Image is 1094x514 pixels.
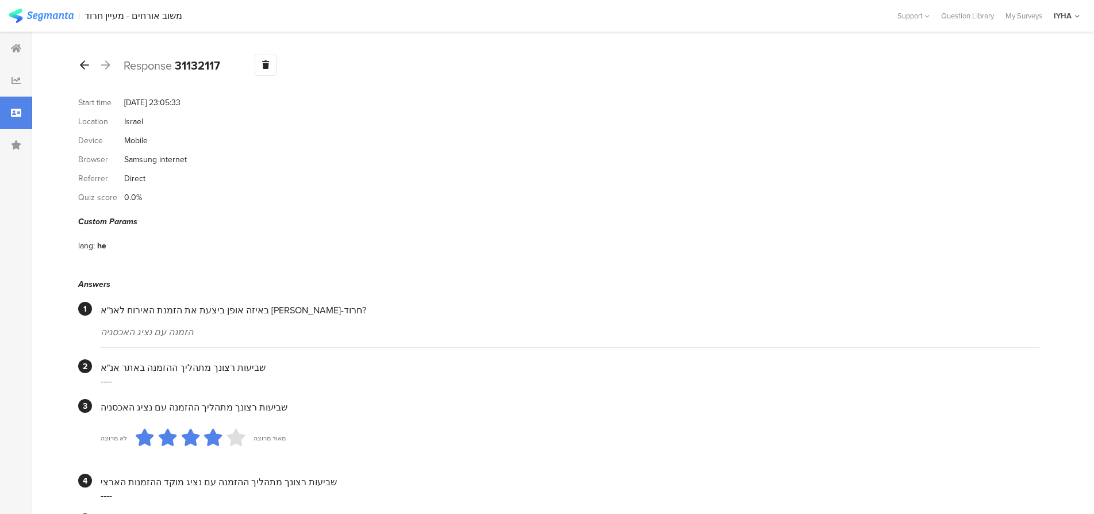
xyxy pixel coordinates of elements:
[78,399,92,413] div: 3
[9,9,74,23] img: segmanta logo
[78,116,124,128] div: Location
[101,434,127,443] div: לא מרוצה
[78,172,124,185] div: Referrer
[101,304,1039,317] div: באיזה אופן ביצעת את הזמנת האירוח לאנ"א [PERSON_NAME]-חרוד?
[1000,10,1048,21] a: My Surveys
[175,57,220,74] b: 31132117
[101,374,1039,388] div: ----
[101,361,1039,374] div: שביעות רצונך מתהליך ההזמנה באתר אנ"א
[124,97,181,109] div: [DATE] 23:05:33
[78,474,92,488] div: 4
[124,154,187,166] div: Samsung internet
[101,325,1039,339] div: הזמנה עם נציג האכסניה
[101,475,1039,489] div: שביעות רצונך מתהליך ההזמנה עם נציג מוקד ההזמנות הארצי
[935,10,1000,21] a: Question Library
[97,240,106,252] div: he
[124,116,143,128] div: Israel
[78,302,92,316] div: 1
[897,7,930,25] div: Support
[254,434,286,443] div: מאוד מרוצה
[78,216,1039,228] div: Custom Params
[78,191,124,204] div: Quiz score
[85,10,182,21] div: משוב אורחים - מעיין חרוד
[124,135,148,147] div: Mobile
[124,57,172,74] span: Response
[124,172,145,185] div: Direct
[78,154,124,166] div: Browser
[78,97,124,109] div: Start time
[78,135,124,147] div: Device
[1054,10,1072,21] div: IYHA
[78,278,1039,290] div: Answers
[124,191,142,204] div: 0.0%
[78,240,97,252] div: lang:
[101,401,1039,414] div: שביעות רצונך מתהליך ההזמנה עם נציג האכסניה
[101,489,1039,502] div: ----
[78,359,92,373] div: 2
[78,9,80,22] div: |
